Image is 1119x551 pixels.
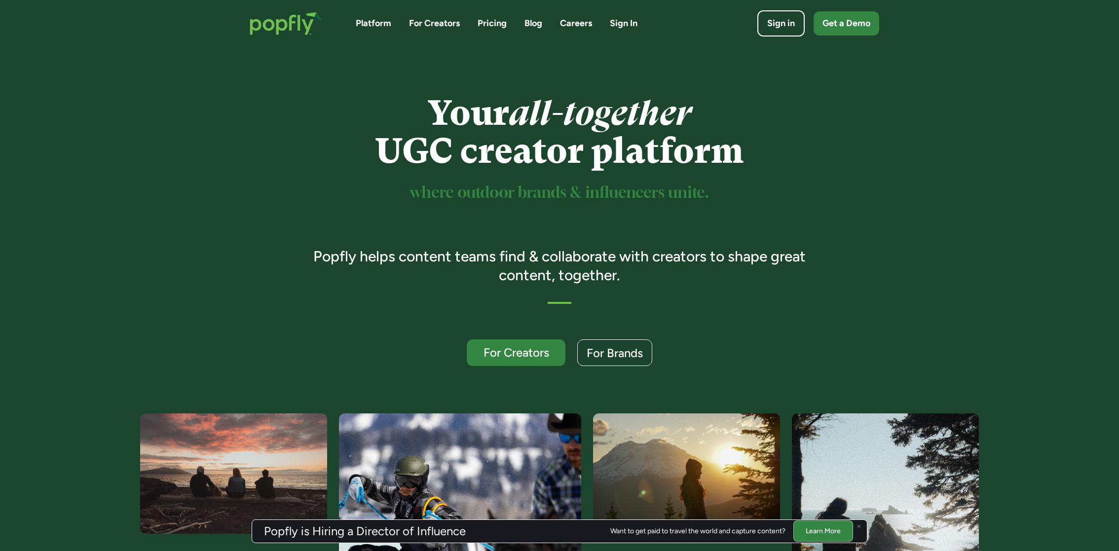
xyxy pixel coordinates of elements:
[467,339,565,366] a: For Creators
[793,520,853,542] a: Learn More
[409,17,460,30] a: For Creators
[264,525,466,537] h3: Popfly is Hiring a Director of Influence
[509,93,691,133] em: all-together
[410,185,709,201] sup: where outdoor brands & influencers unite.
[560,17,592,30] a: Careers
[814,11,879,36] a: Get a Demo
[299,94,820,170] h1: Your UGC creator platform
[577,339,652,366] a: For Brands
[587,347,643,359] div: For Brands
[356,17,391,30] a: Platform
[822,17,870,30] div: Get a Demo
[524,17,542,30] a: Blog
[240,2,332,45] a: home
[610,527,785,535] div: Want to get paid to travel the world and capture content?
[757,10,805,37] a: Sign in
[478,17,507,30] a: Pricing
[299,247,820,284] h3: Popfly helps content teams find & collaborate with creators to shape great content, together.
[767,17,795,30] div: Sign in
[610,17,637,30] a: Sign In
[476,346,557,359] div: For Creators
